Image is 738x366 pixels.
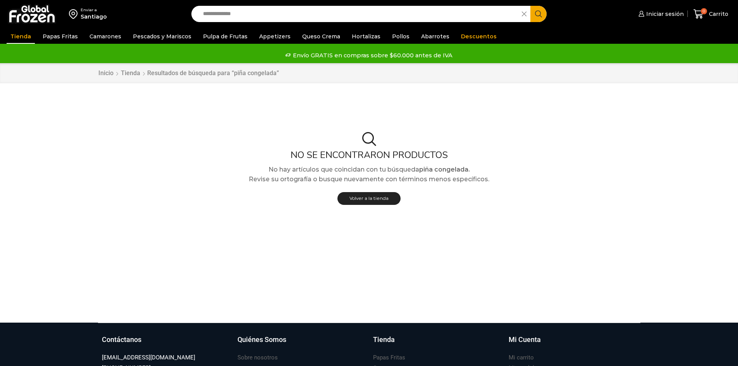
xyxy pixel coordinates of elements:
[199,29,251,44] a: Pulpa de Frutas
[81,13,107,21] div: Santiago
[373,354,405,362] h3: Papas Fritas
[692,5,730,23] a: 0 Carrito
[701,8,707,14] span: 0
[129,29,195,44] a: Pescados y Mariscos
[7,29,35,44] a: Tienda
[637,6,684,22] a: Iniciar sesión
[102,335,230,352] a: Contáctanos
[237,335,365,352] a: Quiénes Somos
[237,354,278,362] h3: Sobre nosotros
[147,69,279,77] h1: Resultados de búsqueda para “piña congelada”
[102,354,195,362] h3: [EMAIL_ADDRESS][DOMAIN_NAME]
[707,10,728,18] span: Carrito
[92,165,646,184] p: No hay artículos que coincidan con tu búsqueda Revise su ortografía o busque nuevamente con térmi...
[81,7,107,13] div: Enviar a
[102,352,195,363] a: [EMAIL_ADDRESS][DOMAIN_NAME]
[39,29,82,44] a: Papas Fritas
[98,69,279,78] nav: Breadcrumb
[349,195,389,201] span: Volver a la tienda
[509,335,637,352] a: Mi Cuenta
[69,7,81,21] img: address-field-icon.svg
[337,192,401,205] a: Volver a la tienda
[120,69,141,78] a: Tienda
[348,29,384,44] a: Hortalizas
[457,29,501,44] a: Descuentos
[509,335,541,345] h3: Mi Cuenta
[417,29,453,44] a: Abarrotes
[373,352,405,363] a: Papas Fritas
[388,29,413,44] a: Pollos
[419,166,470,173] strong: piña congelada.
[92,149,646,161] h2: No se encontraron productos
[530,6,547,22] button: Search button
[373,335,501,352] a: Tienda
[509,354,534,362] h3: Mi carrito
[86,29,125,44] a: Camarones
[298,29,344,44] a: Queso Crema
[237,335,286,345] h3: Quiénes Somos
[255,29,294,44] a: Appetizers
[98,69,114,78] a: Inicio
[644,10,684,18] span: Iniciar sesión
[102,335,141,345] h3: Contáctanos
[373,335,395,345] h3: Tienda
[237,352,278,363] a: Sobre nosotros
[509,352,534,363] a: Mi carrito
